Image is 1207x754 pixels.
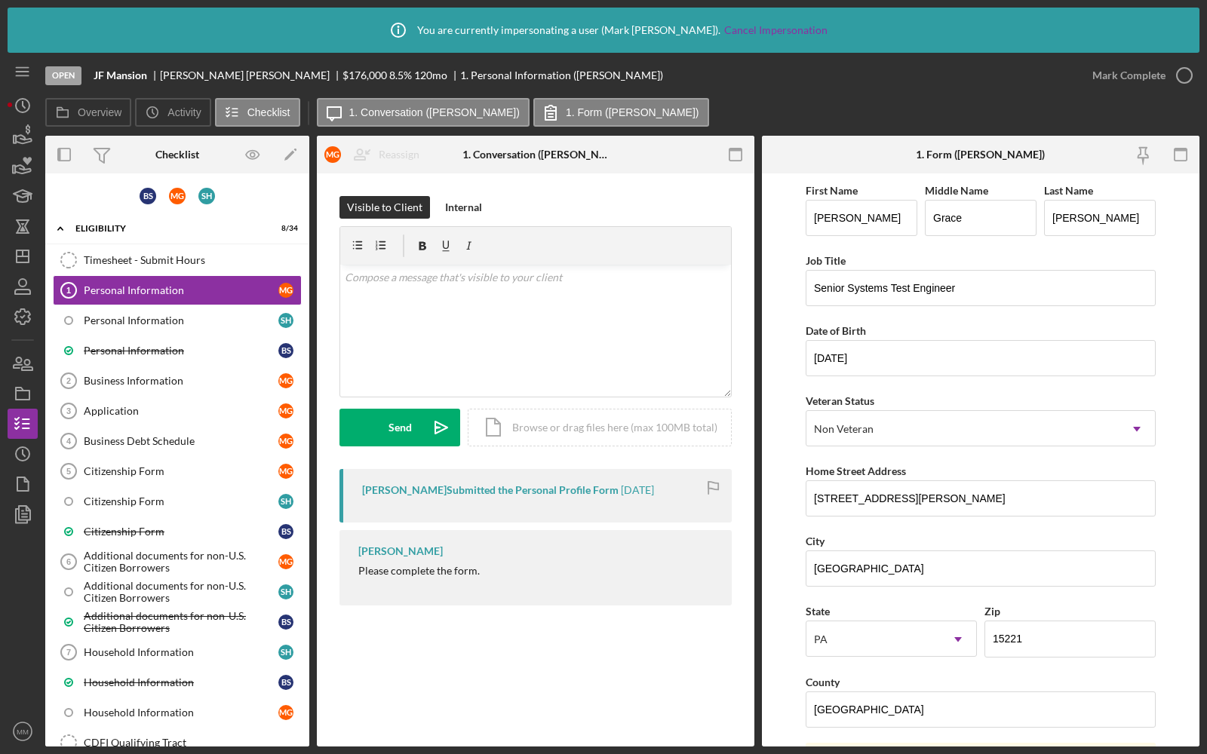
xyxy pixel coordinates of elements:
[533,98,709,127] button: 1. Form ([PERSON_NAME])
[53,245,302,275] a: Timesheet - Submit Hours
[278,675,293,690] div: B S
[94,69,147,81] b: JF Mansion
[278,524,293,539] div: B S
[66,376,71,385] tspan: 2
[53,516,302,547] a: Citizenship FormBS
[167,106,201,118] label: Activity
[53,547,302,577] a: 6Additional documents for non-U.S. Citizen BorrowersMG
[84,375,278,387] div: Business Information
[160,69,342,81] div: [PERSON_NAME] [PERSON_NAME]
[814,423,874,435] div: Non Veteran
[66,437,72,446] tspan: 4
[278,645,293,660] div: S H
[84,435,278,447] div: Business Debt Schedule
[806,184,858,197] label: First Name
[84,284,278,296] div: Personal Information
[53,697,302,728] a: Household InformationMG
[349,106,520,118] label: 1. Conversation ([PERSON_NAME])
[84,550,278,574] div: Additional documents for non-U.S. Citizen Borrowers
[278,313,293,328] div: S H
[84,345,278,357] div: Personal Information
[414,69,447,81] div: 120 mo
[362,484,619,496] div: [PERSON_NAME] Submitted the Personal Profile Form
[462,149,608,161] div: 1. Conversation ([PERSON_NAME])
[66,406,71,415] tspan: 3
[84,706,278,719] div: Household Information
[814,633,828,645] div: PA
[379,11,828,49] div: You are currently impersonating a user ( Mark [PERSON_NAME] ).
[339,196,430,219] button: Visible to Client
[925,184,988,197] label: Middle Name
[389,69,412,81] div: 8.5 %
[1044,184,1093,197] label: Last Name
[66,467,71,476] tspan: 5
[53,396,302,426] a: 3ApplicationMG
[84,465,278,477] div: Citizenship Form
[806,254,846,267] label: Job Title
[916,149,1045,161] div: 1. Form ([PERSON_NAME])
[347,196,422,219] div: Visible to Client
[1092,60,1166,90] div: Mark Complete
[215,98,300,127] button: Checklist
[339,409,460,446] button: Send
[1077,60,1199,90] button: Mark Complete
[84,405,278,417] div: Application
[84,580,278,604] div: Additional documents for non-U.S. Citizen Borrowers
[278,494,293,509] div: S H
[278,464,293,479] div: M G
[45,66,81,85] div: Open
[278,343,293,358] div: B S
[984,605,1000,618] label: Zip
[45,98,131,127] button: Overview
[135,98,210,127] button: Activity
[84,495,278,507] div: Citizenship Form
[140,188,156,204] div: B S
[247,106,290,118] label: Checklist
[53,336,302,366] a: Personal InformationBS
[806,676,840,688] label: County
[53,305,302,336] a: Personal InformationSH
[278,705,293,720] div: M G
[389,409,412,446] div: Send
[53,607,302,637] a: Additional documents for non-U.S. Citizen BorrowersBS
[317,98,530,127] button: 1. Conversation ([PERSON_NAME])
[75,224,260,233] div: Eligibility
[460,69,663,81] div: 1. Personal Information ([PERSON_NAME])
[84,737,301,749] div: CDFI Qualifying Tract
[278,373,293,388] div: M G
[17,728,29,736] text: MM
[84,526,278,538] div: Citizenship Form
[278,283,293,298] div: M G
[566,106,699,118] label: 1. Form ([PERSON_NAME])
[445,196,482,219] div: Internal
[66,286,71,295] tspan: 1
[806,464,906,477] label: Home Street Address
[84,676,278,688] div: Household Information
[53,366,302,396] a: 2Business InformationMG
[324,146,341,163] div: M G
[53,577,302,607] a: Additional documents for non-U.S. Citizen BorrowersSH
[271,224,298,233] div: 8 / 34
[53,426,302,456] a: 4Business Debt ScheduleMG
[278,615,293,630] div: B S
[84,254,301,266] div: Timesheet - Submit Hours
[53,456,302,486] a: 5Citizenship FormMG
[53,667,302,697] a: Household InformationBS
[84,646,278,658] div: Household Information
[278,434,293,449] div: M G
[278,554,293,569] div: M G
[724,24,828,36] a: Cancel Impersonation
[169,188,186,204] div: M G
[53,275,302,305] a: 1Personal InformationMG
[806,535,825,547] label: City
[66,557,71,566] tspan: 6
[317,139,435,170] button: MGReassign
[198,188,215,204] div: S H
[84,610,278,634] div: Additional documents for non-U.S. Citizen Borrowers
[278,403,293,418] div: M G
[621,484,654,496] time: 2025-10-09 17:07
[438,196,490,219] button: Internal
[155,149,199,161] div: Checklist
[342,69,387,81] span: $176,000
[278,584,293,599] div: S H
